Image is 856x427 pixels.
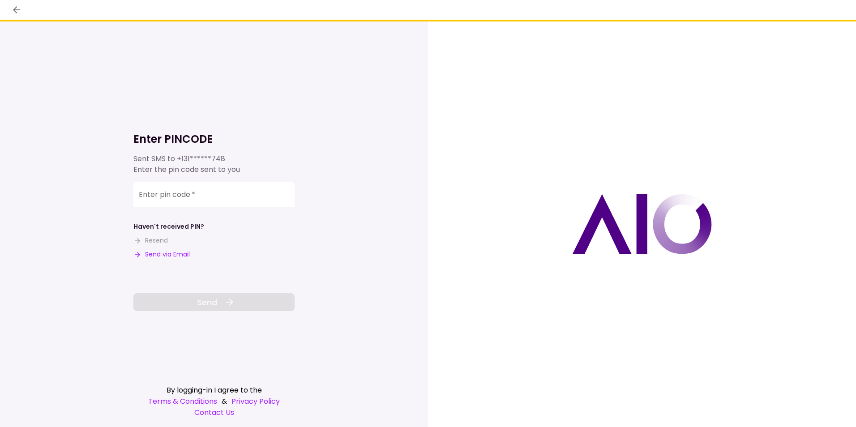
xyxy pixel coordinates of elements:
button: back [9,2,24,17]
div: & [133,396,295,407]
a: Contact Us [133,407,295,418]
button: Send via Email [133,250,190,259]
button: Send [133,293,295,311]
div: Haven't received PIN? [133,222,204,231]
div: By logging-in I agree to the [133,384,295,396]
img: AIO logo [572,194,712,254]
h1: Enter PINCODE [133,132,295,146]
a: Privacy Policy [231,396,280,407]
span: Send [197,296,217,308]
a: Terms & Conditions [148,396,217,407]
button: Resend [133,236,168,245]
div: Sent SMS to Enter the pin code sent to you [133,154,295,175]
